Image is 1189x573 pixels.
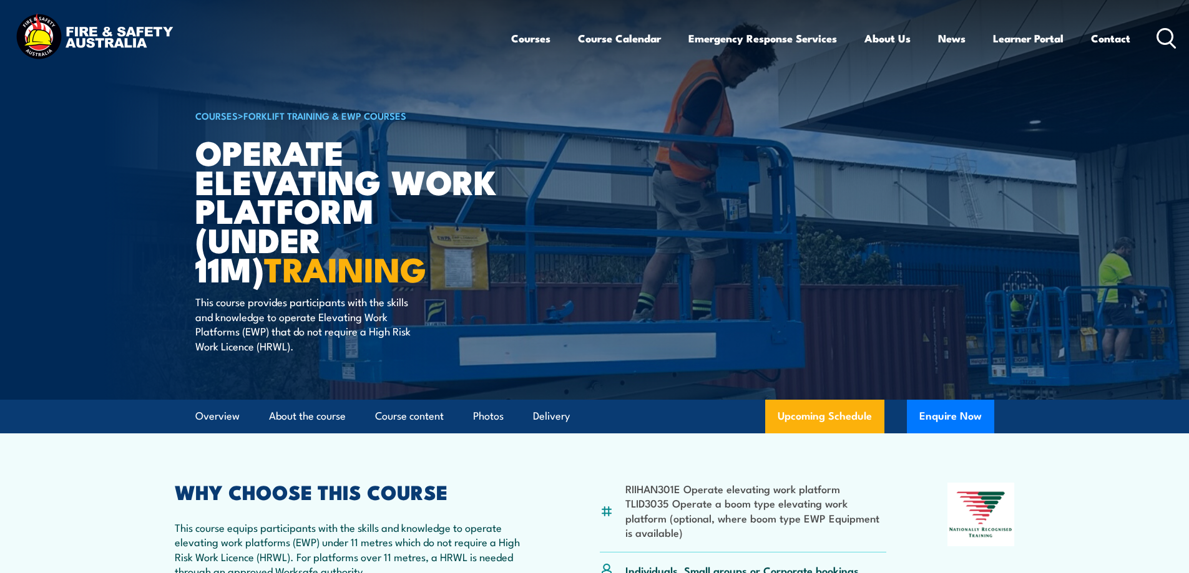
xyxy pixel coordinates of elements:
[511,22,550,55] a: Courses
[175,483,539,500] h2: WHY CHOOSE THIS COURSE
[625,481,887,496] li: RIIHAN301E Operate elevating work platform
[688,22,837,55] a: Emergency Response Services
[473,400,504,433] a: Photos
[993,22,1064,55] a: Learner Portal
[864,22,911,55] a: About Us
[195,137,504,283] h1: Operate Elevating Work Platform (under 11m)
[907,400,994,433] button: Enquire Now
[195,294,423,353] p: This course provides participants with the skills and knowledge to operate Elevating Work Platfor...
[947,483,1015,546] img: Nationally Recognised Training logo.
[1091,22,1130,55] a: Contact
[195,400,240,433] a: Overview
[195,108,238,122] a: COURSES
[375,400,444,433] a: Course content
[264,242,426,294] strong: TRAINING
[578,22,661,55] a: Course Calendar
[195,108,504,123] h6: >
[243,108,406,122] a: Forklift Training & EWP Courses
[269,400,346,433] a: About the course
[938,22,966,55] a: News
[765,400,884,433] a: Upcoming Schedule
[533,400,570,433] a: Delivery
[625,496,887,539] li: TLID3035 Operate a boom type elevating work platform (optional, where boom type EWP Equipment is ...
